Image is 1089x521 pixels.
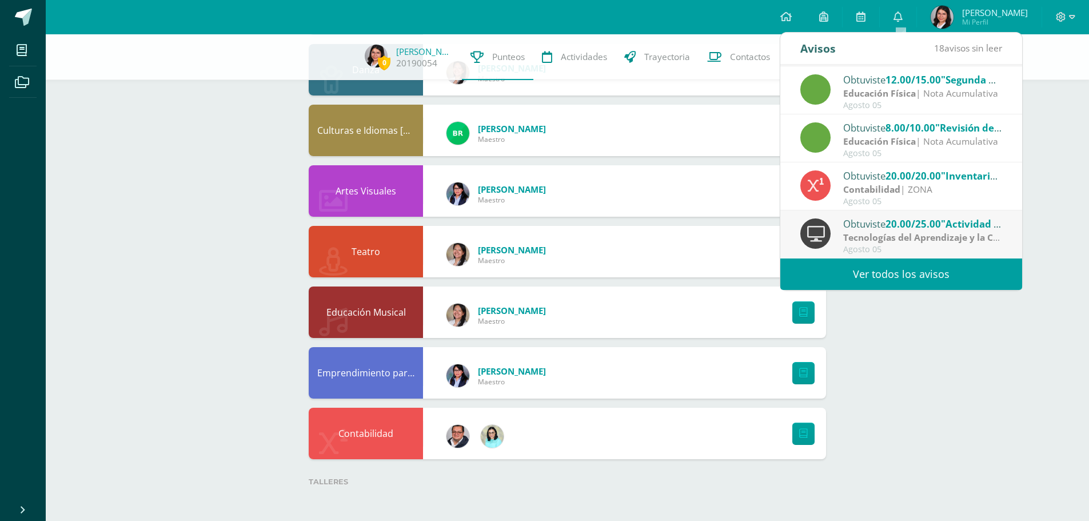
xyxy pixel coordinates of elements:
[843,216,1002,231] div: Obtuviste en
[935,121,1060,134] span: "Revisión de formaciones"
[446,425,469,448] img: 384b1a00fd073b771aca96a60efb2c16.png
[885,217,941,230] span: 20.00/25.00
[478,316,546,326] span: Maestro
[843,183,900,196] strong: Contabilidad
[962,17,1028,27] span: Mi Perfil
[843,231,1050,244] strong: Tecnologías del Aprendizaje y la Comunicación
[843,101,1002,110] div: Agosto 05
[941,169,1014,182] span: "Inventario 03"
[378,55,390,70] span: 0
[616,34,699,80] a: Trayectoria
[446,364,469,387] img: efabbe6d3e7bdd39e6915a89866cd72f.png
[478,256,546,265] span: Maestro
[843,120,1002,135] div: Obtuviste en
[843,197,1002,206] div: Agosto 05
[478,377,546,387] span: Maestro
[843,72,1002,87] div: Obtuviste en
[941,73,1033,86] span: "Segunda Revisión"
[699,34,779,80] a: Contactos
[478,184,546,195] a: [PERSON_NAME]
[885,169,941,182] span: 20.00/20.00
[478,305,546,316] a: [PERSON_NAME]
[941,217,1012,230] span: "Actividad 3.6"
[800,33,836,64] div: Avisos
[492,51,525,63] span: Punteos
[478,195,546,205] span: Maestro
[962,7,1028,18] span: [PERSON_NAME]
[780,258,1022,290] a: Ver todos los avisos
[309,165,423,217] div: Artes Visuales
[843,168,1002,183] div: Obtuviste en
[309,287,423,338] div: Educación Musical
[730,51,770,63] span: Contactos
[843,87,916,100] strong: Educación Física
[843,149,1002,158] div: Agosto 05
[478,123,546,134] a: [PERSON_NAME]
[934,42,1002,54] span: avisos sin leer
[446,243,469,266] img: f9deca131185d62282bea75d86c7ba94.png
[478,244,546,256] a: [PERSON_NAME]
[309,347,423,399] div: Emprendimiento para la Productividad
[843,183,1002,196] div: | ZONA
[843,87,1002,100] div: | Nota Acumulativa
[309,226,423,277] div: Teatro
[478,365,546,377] a: [PERSON_NAME]
[561,51,607,63] span: Actividades
[462,34,533,80] a: Punteos
[885,121,935,134] span: 8.00/10.00
[446,304,469,327] img: f9deca131185d62282bea75d86c7ba94.png
[309,470,826,494] label: Talleres
[309,408,423,459] div: Contabilidad
[478,134,546,144] span: Maestro
[365,45,388,67] img: c80106f381e3b0861f40f69dc4c4b64b.png
[843,135,916,148] strong: Educación Física
[446,122,469,145] img: cd3b6ff0841edef3ac860902c54fe78e.png
[644,51,690,63] span: Trayectoria
[843,135,1002,148] div: | Nota Acumulativa
[446,182,469,205] img: efabbe6d3e7bdd39e6915a89866cd72f.png
[885,73,941,86] span: 12.00/15.00
[396,57,437,69] a: 20190054
[533,34,616,80] a: Actividades
[396,46,453,57] a: [PERSON_NAME]
[843,231,1002,244] div: | Actividades
[843,245,1002,254] div: Agosto 05
[481,425,504,448] img: 5381638be7d76c8fe8f8ceb618839e9e.png
[934,42,944,54] span: 18
[309,105,423,156] div: Culturas e Idiomas Mayas Garífuna y Xinka
[931,6,954,29] img: c80106f381e3b0861f40f69dc4c4b64b.png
